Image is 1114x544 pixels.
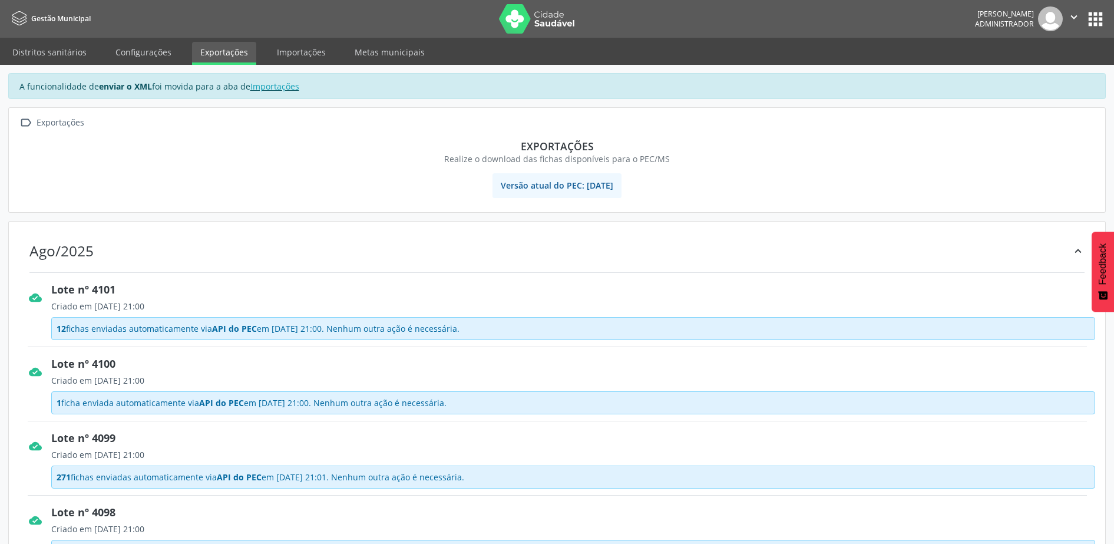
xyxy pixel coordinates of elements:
[57,397,61,408] span: 1
[17,114,86,131] a:  Exportações
[51,505,1095,520] div: Lote nº 4098
[975,9,1034,19] div: [PERSON_NAME]
[1098,243,1108,285] span: Feedback
[51,523,1095,535] div: Criado em [DATE] 21:00
[29,291,42,304] i: cloud_done
[346,42,433,62] a: Metas municipais
[51,300,1095,312] div: Criado em [DATE] 21:00
[1072,242,1085,259] div: keyboard_arrow_up
[57,471,464,483] span: fichas enviadas automaticamente via em [DATE] 21:01. Nenhum outra ação é necessária.
[492,173,622,198] span: Versão atual do PEC: [DATE]
[212,323,257,334] span: API do PEC
[51,430,1095,446] div: Lote nº 4099
[99,81,152,92] strong: enviar o XML
[51,356,1095,372] div: Lote nº 4100
[57,472,71,483] span: 271
[250,81,299,92] a: Importações
[1092,232,1114,312] button: Feedback - Mostrar pesquisa
[1038,6,1063,31] img: img
[57,323,66,334] span: 12
[4,42,95,62] a: Distritos sanitários
[25,153,1089,165] div: Realize o download das fichas disponíveis para o PEC/MS
[107,42,180,62] a: Configurações
[269,42,334,62] a: Importações
[29,440,42,453] i: cloud_done
[17,114,34,131] i: 
[1067,11,1080,24] i: 
[217,472,262,483] span: API do PEC
[51,282,1095,298] div: Lote nº 4101
[8,73,1106,99] div: A funcionalidade de foi movida para a aba de
[8,9,91,28] a: Gestão Municipal
[57,322,460,335] span: fichas enviadas automaticamente via em [DATE] 21:00. Nenhum outra ação é necessária.
[1063,6,1085,31] button: 
[1072,245,1085,258] i: keyboard_arrow_up
[29,242,94,259] div: Ago/2025
[192,42,256,65] a: Exportações
[25,140,1089,153] div: Exportações
[1085,9,1106,29] button: apps
[199,397,244,408] span: API do PEC
[51,374,1095,387] div: Criado em [DATE] 21:00
[975,19,1034,29] span: Administrador
[51,449,1095,461] div: Criado em [DATE] 21:00
[31,14,91,24] span: Gestão Municipal
[29,365,42,378] i: cloud_done
[57,397,447,409] span: ficha enviada automaticamente via em [DATE] 21:00. Nenhum outra ação é necessária.
[34,114,86,131] div: Exportações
